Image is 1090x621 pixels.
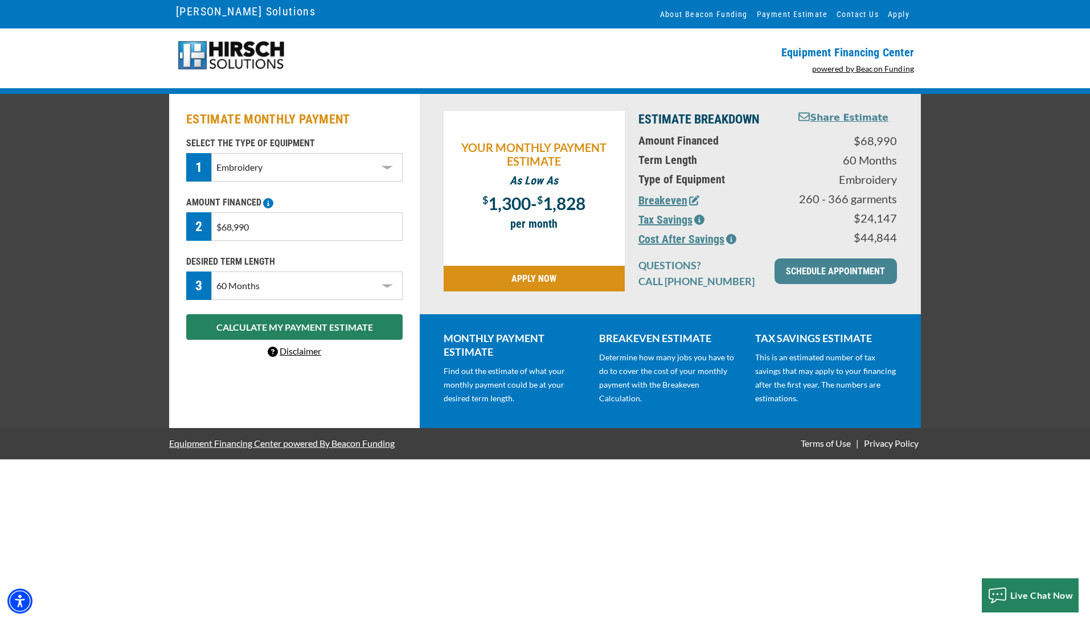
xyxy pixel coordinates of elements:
[186,137,403,150] p: SELECT THE TYPE OF EQUIPMENT
[7,589,32,614] div: Accessibility Menu
[211,212,403,241] input: $0
[444,331,585,359] p: MONTHLY PAYMENT ESTIMATE
[543,193,585,213] span: 1,828
[862,438,921,449] a: Privacy Policy - open in a new tab
[1010,590,1073,601] span: Live Chat Now
[638,192,699,209] button: Breakeven
[268,346,321,356] a: Disclaimer
[982,578,1079,612] button: Live Chat Now
[798,111,888,125] button: Share Estimate
[169,429,395,457] a: Equipment Financing Center powered By Beacon Funding - open in a new tab
[797,192,897,205] p: 260 - 366 garments
[797,153,897,167] p: 60 Months
[638,134,784,147] p: Amount Financed
[638,274,761,288] p: CALL [PHONE_NUMBER]
[449,217,619,231] p: per month
[638,172,784,186] p: Type of Equipment
[599,351,741,405] p: Determine how many jobs you have to do to cover the cost of your monthly payment with the Breakev...
[444,266,625,291] a: APPLY NOW
[755,331,897,345] p: TAX SAVINGS ESTIMATE
[638,258,761,272] p: QUESTIONS?
[797,231,897,244] p: $44,844
[186,153,211,182] div: 1
[186,196,403,209] p: AMOUNT FINANCED
[449,141,619,168] p: YOUR MONTHLY PAYMENT ESTIMATE
[775,258,897,284] a: SCHEDULE APPOINTMENT
[449,193,619,211] p: -
[599,331,741,345] p: BREAKEVEN ESTIMATE
[176,40,286,71] img: logo
[488,193,531,213] span: 1,300
[186,212,211,241] div: 2
[797,211,897,225] p: $24,147
[449,174,619,187] p: As Low As
[638,153,784,167] p: Term Length
[186,314,403,340] button: CALCULATE MY PAYMENT ESTIMATE
[186,272,211,300] div: 3
[482,194,488,206] span: $
[856,438,859,449] span: |
[638,211,704,228] button: Tax Savings
[798,438,853,449] a: Terms of Use - open in a new tab
[797,172,897,186] p: Embroidery
[176,2,315,21] a: [PERSON_NAME] Solutions
[638,111,784,128] p: ESTIMATE BREAKDOWN
[797,134,897,147] p: $68,990
[638,231,736,248] button: Cost After Savings
[537,194,543,206] span: $
[755,351,897,405] p: This is an estimated number of tax savings that may apply to your financing after the first year....
[444,364,585,405] p: Find out the estimate of what your monthly payment could be at your desired term length.
[186,255,403,269] p: DESIRED TERM LENGTH
[552,46,914,59] p: Equipment Financing Center
[812,64,915,73] a: powered by Beacon Funding - open in a new tab
[186,111,403,128] h2: ESTIMATE MONTHLY PAYMENT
